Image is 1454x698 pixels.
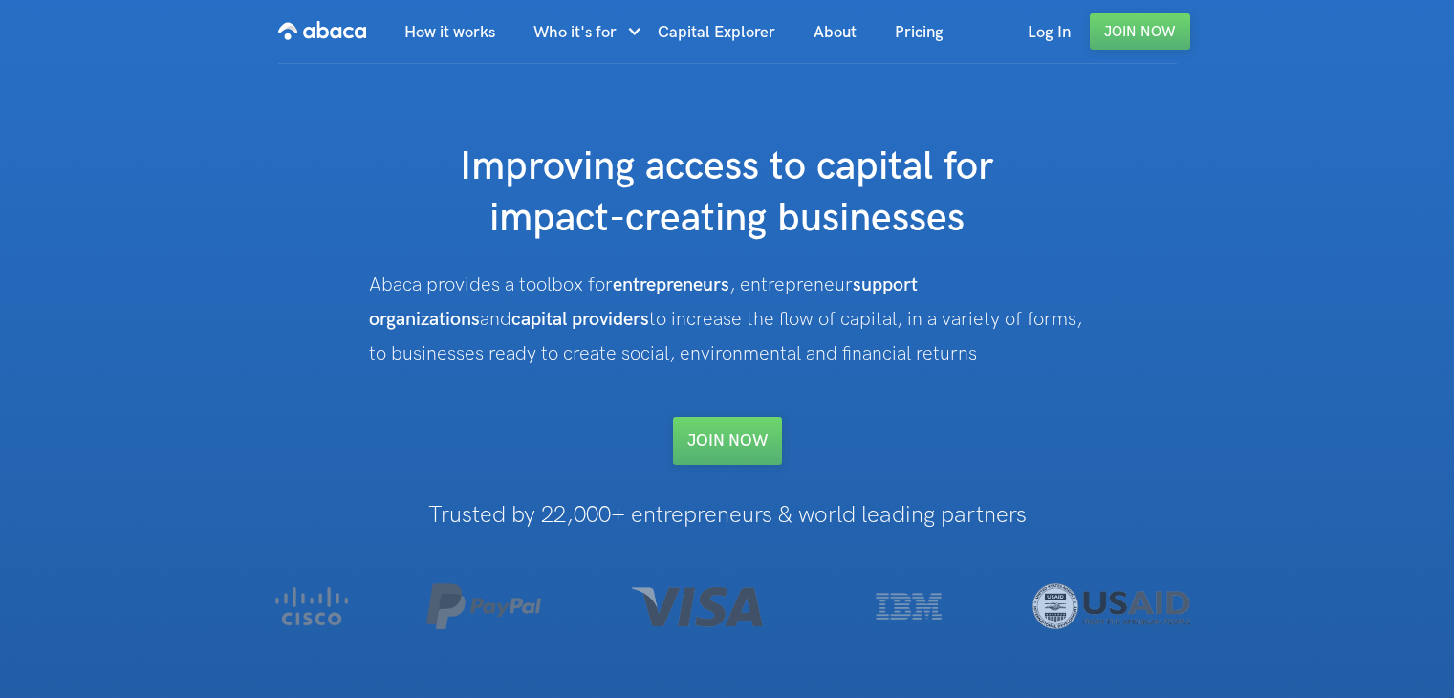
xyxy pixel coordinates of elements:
[218,503,1236,528] h1: Trusted by 22,000+ entrepreneurs & world leading partners
[345,142,1110,245] h1: Improving access to capital for impact-creating businesses
[673,417,782,465] a: Join NOW
[511,308,649,331] strong: capital providers
[369,268,1086,371] div: Abaca provides a toolbox for , entrepreneur and to increase the flow of capital, in a variety of ...
[613,273,729,296] strong: entrepreneurs
[278,15,366,46] img: Abaca logo
[1090,13,1190,50] a: Join Now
